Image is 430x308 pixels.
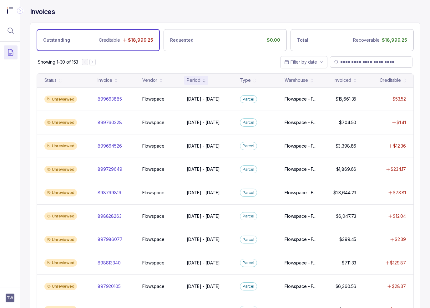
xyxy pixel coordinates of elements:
div: Unreviewed [44,236,77,243]
p: Flowspace - Fedex [285,236,317,243]
div: Unreviewed [44,119,77,126]
p: [DATE] - [DATE] [187,143,220,149]
p: [DATE] - [DATE] [187,236,220,243]
p: Flowspace - Fedex [285,119,317,126]
div: Remaining page entries [38,59,78,65]
p: $18,999.25 [382,37,407,43]
p: Parcel [243,166,254,173]
p: 899664526 [98,143,122,149]
p: $0.00 [267,37,280,43]
p: Flowspace [142,96,164,102]
p: Parcel [243,237,254,243]
div: Unreviewed [44,283,77,290]
p: 899663885 [98,96,122,102]
p: Outstanding [43,37,70,43]
p: Flowspace [142,236,164,243]
p: Parcel [243,283,254,290]
p: Flowspace - Fedex [285,190,317,196]
search: Date Range Picker [284,59,317,65]
div: Invoice [98,77,112,83]
p: $234.17 [391,166,406,172]
p: $12.36 [393,143,406,149]
p: Parcel [243,213,254,219]
p: Flowspace - Fedex [285,260,317,266]
p: 899729649 [98,166,122,172]
p: [DATE] - [DATE] [187,260,220,266]
p: $1,869.66 [336,166,357,172]
p: 898828263 [98,213,122,219]
div: Unreviewed [44,259,77,267]
p: Flowspace - Fedex [285,166,317,172]
p: $23,644.23 [333,190,357,196]
h4: Invoices [30,8,55,16]
p: [DATE] - [DATE] [187,119,220,126]
div: Vendor [142,77,157,83]
p: Requested [170,37,194,43]
div: Unreviewed [44,142,77,150]
button: User initials [6,294,14,302]
p: $12.04 [393,213,406,219]
div: Unreviewed [44,189,77,196]
p: Creditable [99,37,120,43]
div: Unreviewed [44,166,77,173]
p: Total [297,37,308,43]
p: Parcel [243,143,254,149]
p: [DATE] - [DATE] [187,96,220,102]
button: Menu Icon Button DocumentTextIcon [4,45,18,59]
p: Flowspace [142,260,164,266]
div: Status [44,77,57,83]
p: Showing 1-30 of 153 [38,59,78,65]
p: $711.33 [342,260,356,266]
div: Creditable [380,77,401,83]
p: $3,398.86 [336,143,357,149]
p: $6,360.56 [336,283,357,290]
p: $18,999.25 [128,37,153,43]
p: [DATE] - [DATE] [187,283,220,290]
p: Flowspace [142,190,164,196]
p: 898799819 [98,190,121,196]
p: Parcel [243,119,254,126]
button: Menu Icon Button MagnifyingGlassIcon [4,24,18,38]
p: $53.52 [392,96,406,102]
p: Recoverable [353,37,379,43]
p: $129.87 [390,260,406,266]
p: $704.50 [339,119,356,126]
p: 897986077 [98,236,123,243]
p: [DATE] - [DATE] [187,213,220,219]
p: Flowspace [142,283,164,290]
p: Parcel [243,260,254,266]
div: Period [187,77,200,83]
div: Warehouse [285,77,308,83]
div: Unreviewed [44,212,77,220]
p: Flowspace [142,143,164,149]
div: Collapse Icon [16,7,24,14]
button: Date Range Picker [280,56,327,68]
p: [DATE] - [DATE] [187,190,220,196]
p: Flowspace - Fedex [285,213,317,219]
p: [DATE] - [DATE] [187,166,220,172]
p: $6,047.73 [336,213,357,219]
div: Type [240,77,250,83]
p: $2.39 [395,236,406,243]
p: Flowspace [142,119,164,126]
p: 898813340 [98,260,121,266]
div: Invoiced [334,77,351,83]
p: Flowspace - Fedex [285,96,317,102]
p: Flowspace [142,166,164,172]
p: $73.81 [393,190,406,196]
p: $1.41 [397,119,406,126]
span: Filter by date [291,59,317,65]
p: $28.37 [392,283,406,290]
p: 899760328 [98,119,122,126]
p: Parcel [243,190,254,196]
p: Parcel [243,96,254,102]
p: Flowspace - Fedex [285,143,317,149]
p: $399.45 [339,236,356,243]
p: Flowspace [142,213,164,219]
p: 897920105 [98,283,121,290]
div: Unreviewed [44,96,77,103]
button: Next Page [89,59,96,65]
p: Flowspace - Fedex [285,283,317,290]
p: $15,661.35 [336,96,357,102]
